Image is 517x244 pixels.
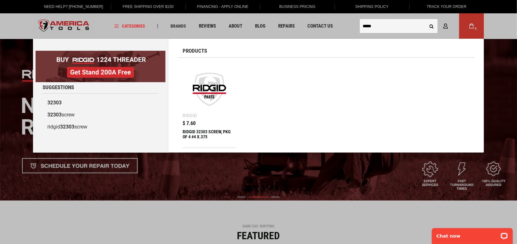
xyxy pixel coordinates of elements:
a: 32303 [43,97,158,109]
b: 32303 [47,100,62,106]
a: BOGO: Buy RIDGID® 1224 Threader, Get Stand 200A Free! [36,51,165,56]
img: RIDGID 32303 SCREW, PKG OF 4 #4 X.375 [186,66,233,113]
span: Products [183,48,207,54]
span: $ 7.60 [183,121,196,126]
span: Suggestions [43,85,74,90]
b: 32303 [47,112,62,118]
a: Brands [168,22,189,30]
b: 32303 [60,124,74,130]
span: Categories [115,24,145,28]
a: 32303screw [43,109,158,121]
span: Brands [171,24,186,28]
button: Search [426,20,438,32]
a: RIDGID 32303 SCREW, PKG OF 4 #4 X.375 Ridgid $ 7.60 RIDGID 32303 SCREW, PKG OF 4 #4 X.375 [183,63,236,148]
a: Categories [112,22,148,30]
iframe: LiveChat chat widget [428,224,517,244]
div: Ridgid [183,113,197,118]
img: BOGO: Buy RIDGID® 1224 Threader, Get Stand 200A Free! [36,51,165,82]
a: ridgid32303screw [43,121,158,133]
div: RIDGID 32303 SCREW, PKG OF 4 #4 X.375 [183,129,236,144]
